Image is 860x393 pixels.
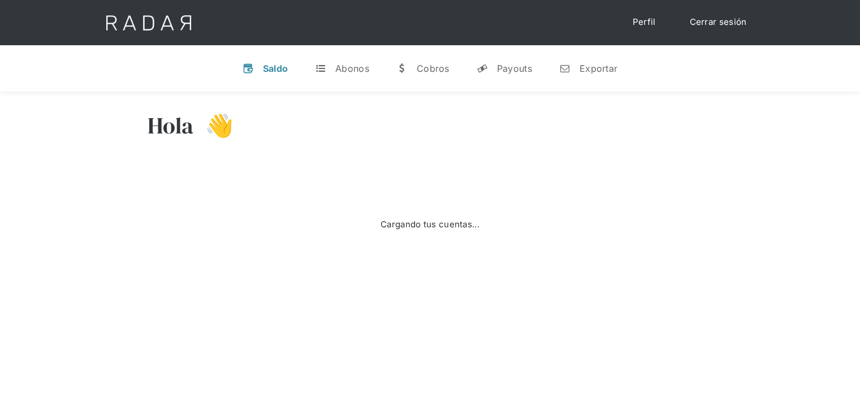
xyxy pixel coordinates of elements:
div: Payouts [497,63,532,74]
a: Cerrar sesión [679,11,758,33]
a: Perfil [621,11,667,33]
h3: 👋 [194,111,234,140]
div: v [243,63,254,74]
div: Cobros [417,63,450,74]
div: Cargando tus cuentas... [381,218,479,231]
div: w [396,63,408,74]
div: t [315,63,326,74]
div: Abonos [335,63,369,74]
div: Saldo [263,63,288,74]
h3: Hola [148,111,194,140]
div: Exportar [580,63,617,74]
div: y [477,63,488,74]
div: n [559,63,571,74]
